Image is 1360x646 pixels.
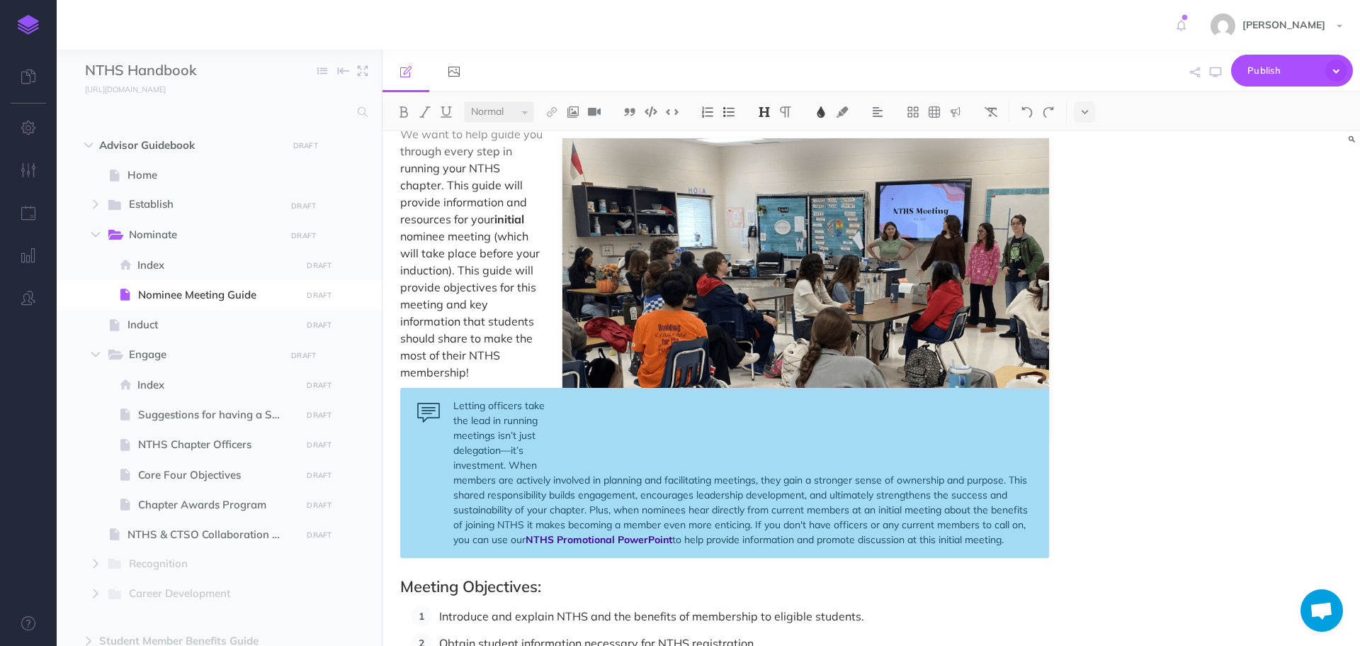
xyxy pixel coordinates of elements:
[722,106,735,118] img: Unordered list button
[307,381,331,390] small: DRAFT
[127,167,297,184] span: Home
[302,437,337,453] button: DRAFT
[85,84,166,94] small: [URL][DOMAIN_NAME]
[288,138,323,154] button: DRAFT
[400,577,541,596] span: Meeting Objectives:
[419,106,431,118] img: Italic button
[440,106,453,118] img: Underline button
[645,106,657,117] img: Code block button
[302,467,337,484] button: DRAFT
[758,106,771,118] img: Headings dropdown button
[127,526,297,543] span: NTHS & CTSO Collaboration Guide
[949,106,962,118] img: Callout dropdown menu button
[400,388,1049,558] div: Letting officers take the lead in running meetings isn’t just delegation—it’s investment. When me...
[137,377,297,394] span: Index
[545,106,558,118] img: Link button
[397,106,410,118] img: Bold button
[85,99,349,125] input: Search
[129,555,276,574] span: Recognition
[400,229,543,379] span: nominee meeting (which will take place before your induction). This guide will provide objectives...
[57,82,180,96] a: [URL][DOMAIN_NAME]
[302,317,337,333] button: DRAFT
[138,406,297,423] span: Suggestions for having a Successful Chapter
[99,137,279,154] span: Advisor Guidebook
[666,106,679,117] img: Inline code button
[1235,18,1332,31] span: [PERSON_NAME]
[307,291,331,300] small: DRAFT
[307,321,331,330] small: DRAFT
[307,471,331,480] small: DRAFT
[286,347,322,364] button: DRAFT
[1211,13,1235,38] img: e15ca27c081d2886606c458bc858b488.jpg
[129,196,276,214] span: Establish
[137,257,297,274] span: Index
[307,501,331,510] small: DRAFT
[928,106,941,118] img: Create table button
[129,226,276,245] span: Nominate
[127,316,297,333] span: Induct
[307,411,331,420] small: DRAFT
[302,407,337,423] button: DRAFT
[129,585,276,603] span: Career Development
[871,106,884,118] img: Alignment dropdown menu button
[307,440,331,450] small: DRAFT
[1247,60,1318,82] span: Publish
[588,106,601,118] img: Add video button
[836,106,849,118] img: Text background color button
[562,138,1049,441] img: xWATFqvZ7g8cepypUhYz.png
[293,141,318,150] small: DRAFT
[302,377,337,394] button: DRAFT
[286,198,322,214] button: DRAFT
[138,467,297,484] span: Core Four Objectives
[138,436,297,453] span: NTHS Chapter Officers
[302,287,337,303] button: DRAFT
[779,106,792,118] img: Paragraph button
[494,212,524,226] span: initial
[291,231,316,240] small: DRAFT
[1021,106,1033,118] img: Undo
[129,346,276,364] span: Engage
[815,106,827,118] img: Text color button
[307,261,331,270] small: DRAFT
[1300,589,1343,632] div: Open chat
[526,533,672,546] a: NTHS Promotional PowerPoint
[138,496,297,513] span: Chapter Awards Program
[302,257,337,274] button: DRAFT
[85,60,251,82] input: Documentation Name
[1231,55,1353,87] button: Publish
[291,351,316,360] small: DRAFT
[138,286,297,303] span: Nominee Meeting Guide
[439,609,864,623] span: Introduce and explain NTHS and the benefits of membership to eligible students.
[1042,106,1055,118] img: Redo
[18,15,39,35] img: logo-mark.svg
[701,106,714,118] img: Ordered list button
[291,201,316,211] small: DRAFT
[985,106,997,118] img: Clear styles button
[286,228,322,244] button: DRAFT
[567,106,579,118] img: Add image button
[307,530,331,540] small: DRAFT
[302,497,337,513] button: DRAFT
[302,527,337,543] button: DRAFT
[623,106,636,118] img: Blockquote button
